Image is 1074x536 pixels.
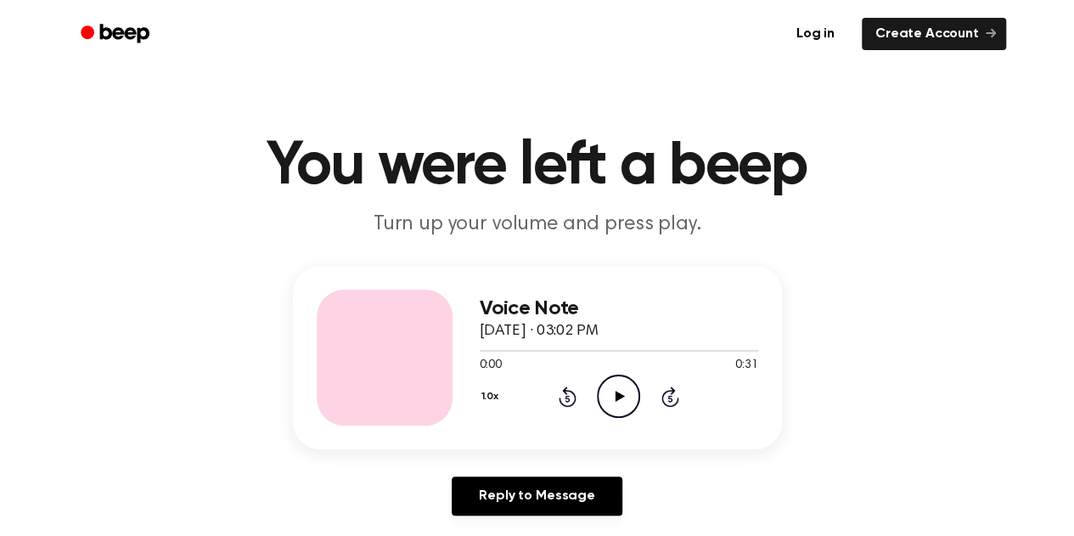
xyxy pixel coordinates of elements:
[735,357,757,375] span: 0:31
[480,297,758,320] h3: Voice Note
[480,324,599,339] span: [DATE] · 03:02 PM
[480,382,505,411] button: 1.0x
[103,136,972,197] h1: You were left a beep
[452,477,621,516] a: Reply to Message
[862,18,1006,50] a: Create Account
[69,18,165,51] a: Beep
[211,211,863,239] p: Turn up your volume and press play.
[779,14,852,54] a: Log in
[480,357,502,375] span: 0:00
